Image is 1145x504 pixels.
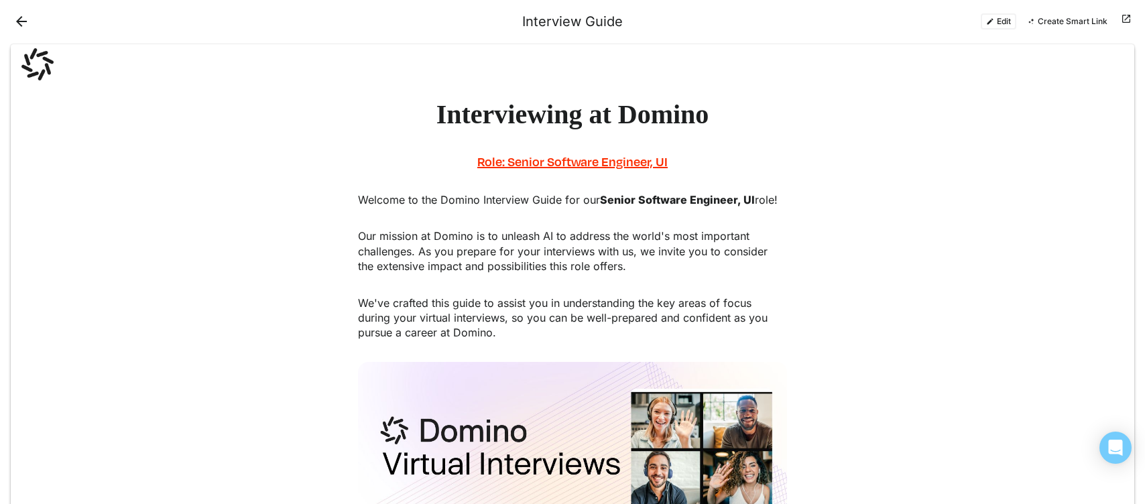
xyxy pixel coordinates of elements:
[21,48,54,80] img: Domino Data Lab logo
[522,13,623,29] div: Interview Guide
[436,99,709,129] strong: Interviewing at Domino
[477,153,668,169] a: Role: Senior Software Engineer, UI
[358,296,787,340] p: We've crafted this guide to assist you in understanding the key areas of focus during your virtua...
[1022,13,1113,29] button: Create Smart Link
[11,11,32,32] button: Back
[358,192,787,207] p: Welcome to the Domino Interview Guide for our role!
[600,193,755,206] strong: Senior Software Engineer, UI
[1099,432,1132,464] div: Open Intercom Messenger
[981,13,1016,29] button: Edit
[358,229,787,273] p: Our mission at Domino is to unleash AI to address the world's most important challenges. As you p...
